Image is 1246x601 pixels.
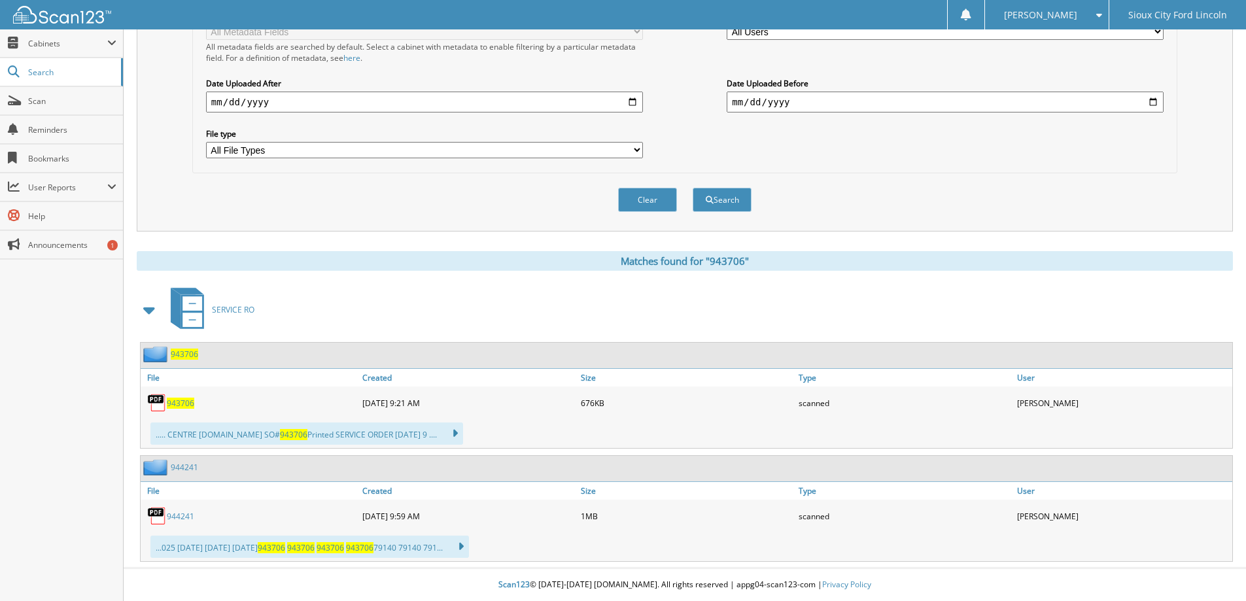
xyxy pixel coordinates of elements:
span: Bookmarks [28,153,116,164]
div: © [DATE]-[DATE] [DOMAIN_NAME]. All rights reserved | appg04-scan123-com | [124,569,1246,601]
a: Created [359,369,578,386]
img: folder2.png [143,459,171,475]
span: Search [28,67,114,78]
label: File type [206,128,643,139]
label: Date Uploaded After [206,78,643,89]
div: [DATE] 9:59 AM [359,503,578,529]
a: Size [578,482,796,500]
span: User Reports [28,182,107,193]
span: 943706 [346,542,373,553]
div: ..... CENTRE [DOMAIN_NAME] SO# Printed SERVICE ORDER [DATE] 9 .... [150,422,463,445]
a: Created [359,482,578,500]
span: SERVICE RO [212,304,254,315]
span: [PERSON_NAME] [1004,11,1077,19]
div: Matches found for "943706" [137,251,1233,271]
span: Announcements [28,239,116,250]
span: Scan [28,95,116,107]
button: Search [693,188,752,212]
a: Size [578,369,796,386]
input: end [727,92,1164,112]
img: PDF.png [147,506,167,526]
a: Type [795,369,1014,386]
a: User [1014,482,1232,500]
a: SERVICE RO [163,284,254,335]
div: 676KB [578,390,796,416]
div: 1 [107,240,118,250]
span: 943706 [317,542,344,553]
a: File [141,482,359,500]
span: Cabinets [28,38,107,49]
div: 1MB [578,503,796,529]
span: 943706 [258,542,285,553]
div: ...025 [DATE] [DATE] [DATE] 79140 79140 791... [150,536,469,558]
div: All metadata fields are searched by default. Select a cabinet with metadata to enable filtering b... [206,41,643,63]
a: 944241 [167,511,194,522]
div: scanned [795,503,1014,529]
span: Help [28,211,116,222]
label: Date Uploaded Before [727,78,1164,89]
div: [PERSON_NAME] [1014,503,1232,529]
img: folder2.png [143,346,171,362]
a: Type [795,482,1014,500]
a: Privacy Policy [822,579,871,590]
a: here [343,52,360,63]
div: [DATE] 9:21 AM [359,390,578,416]
button: Clear [618,188,677,212]
span: Scan123 [498,579,530,590]
div: scanned [795,390,1014,416]
span: 943706 [287,542,315,553]
input: start [206,92,643,112]
span: Sioux City Ford Lincoln [1128,11,1227,19]
a: 943706 [171,349,198,360]
img: PDF.png [147,393,167,413]
a: User [1014,369,1232,386]
span: Reminders [28,124,116,135]
div: [PERSON_NAME] [1014,390,1232,416]
a: File [141,369,359,386]
img: scan123-logo-white.svg [13,6,111,24]
a: 944241 [171,462,198,473]
a: 943706 [167,398,194,409]
span: 943706 [280,429,307,440]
